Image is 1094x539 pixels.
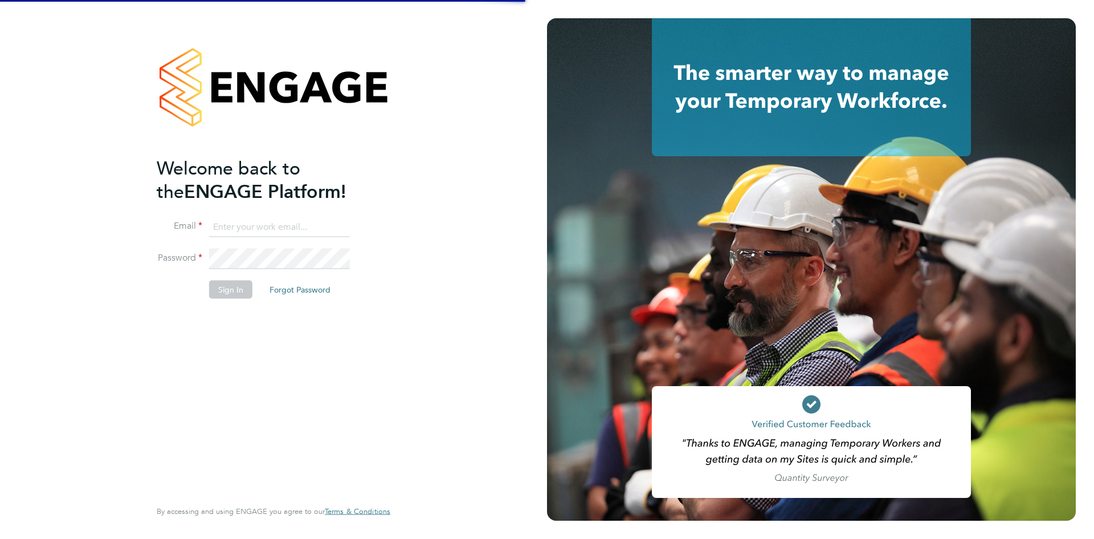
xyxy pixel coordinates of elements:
label: Email [157,220,202,232]
span: By accessing and using ENGAGE you agree to our [157,506,390,516]
button: Sign In [209,281,252,299]
span: Terms & Conditions [325,506,390,516]
label: Password [157,252,202,264]
input: Enter your work email... [209,217,350,237]
h2: ENGAGE Platform! [157,156,379,203]
a: Terms & Conditions [325,507,390,516]
span: Welcome back to the [157,157,300,202]
button: Forgot Password [260,281,340,299]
